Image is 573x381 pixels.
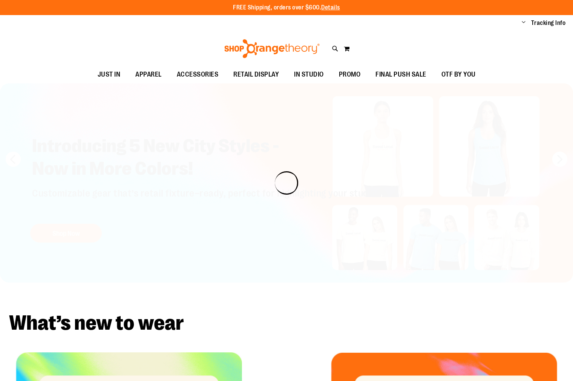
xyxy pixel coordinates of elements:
a: APPAREL [128,66,169,83]
span: OTF BY YOU [441,66,476,83]
a: IN STUDIO [286,66,331,83]
img: Shop Orangetheory [223,39,321,58]
span: JUST IN [98,66,121,83]
a: OTF BY YOU [434,66,483,83]
a: RETAIL DISPLAY [226,66,286,83]
span: PROMO [339,66,361,83]
a: ACCESSORIES [169,66,226,83]
a: JUST IN [90,66,128,83]
a: FINAL PUSH SALE [368,66,434,83]
p: FREE Shipping, orders over $600. [233,3,340,12]
button: Account menu [522,19,526,27]
span: ACCESSORIES [177,66,219,83]
span: RETAIL DISPLAY [233,66,279,83]
span: IN STUDIO [294,66,324,83]
a: Details [321,4,340,11]
span: APPAREL [135,66,162,83]
span: FINAL PUSH SALE [375,66,426,83]
h2: What’s new to wear [9,313,564,333]
a: Tracking Info [531,19,566,27]
a: PROMO [331,66,368,83]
